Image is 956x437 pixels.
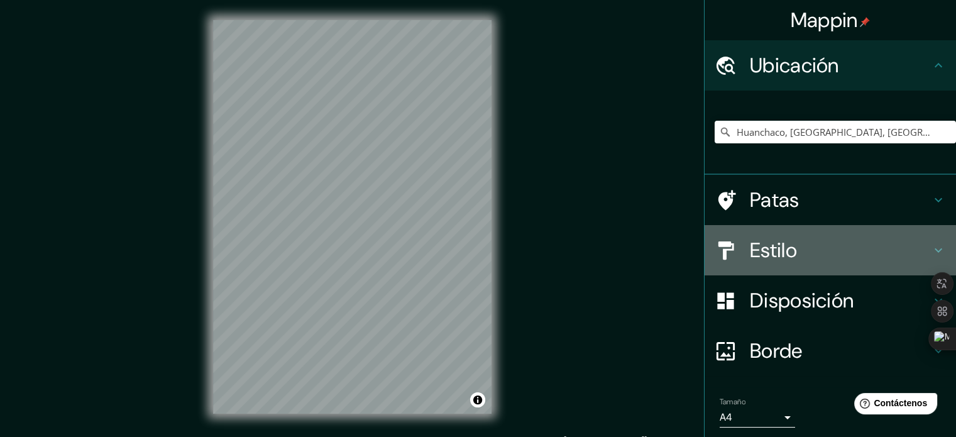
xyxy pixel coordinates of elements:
[705,175,956,225] div: Patas
[470,392,485,407] button: Activar o desactivar atribución
[715,121,956,143] input: Elige tu ciudad o zona
[705,40,956,91] div: Ubicación
[705,275,956,326] div: Disposición
[750,187,799,213] font: Patas
[750,52,839,79] font: Ubicación
[750,287,854,314] font: Disposición
[791,7,858,33] font: Mappin
[844,388,942,423] iframe: Lanzador de widgets de ayuda
[705,225,956,275] div: Estilo
[750,338,803,364] font: Borde
[213,20,492,414] canvas: Mapa
[720,411,732,424] font: A4
[705,326,956,376] div: Borde
[750,237,797,263] font: Estilo
[720,397,745,407] font: Tamaño
[720,407,795,428] div: A4
[860,17,870,27] img: pin-icon.png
